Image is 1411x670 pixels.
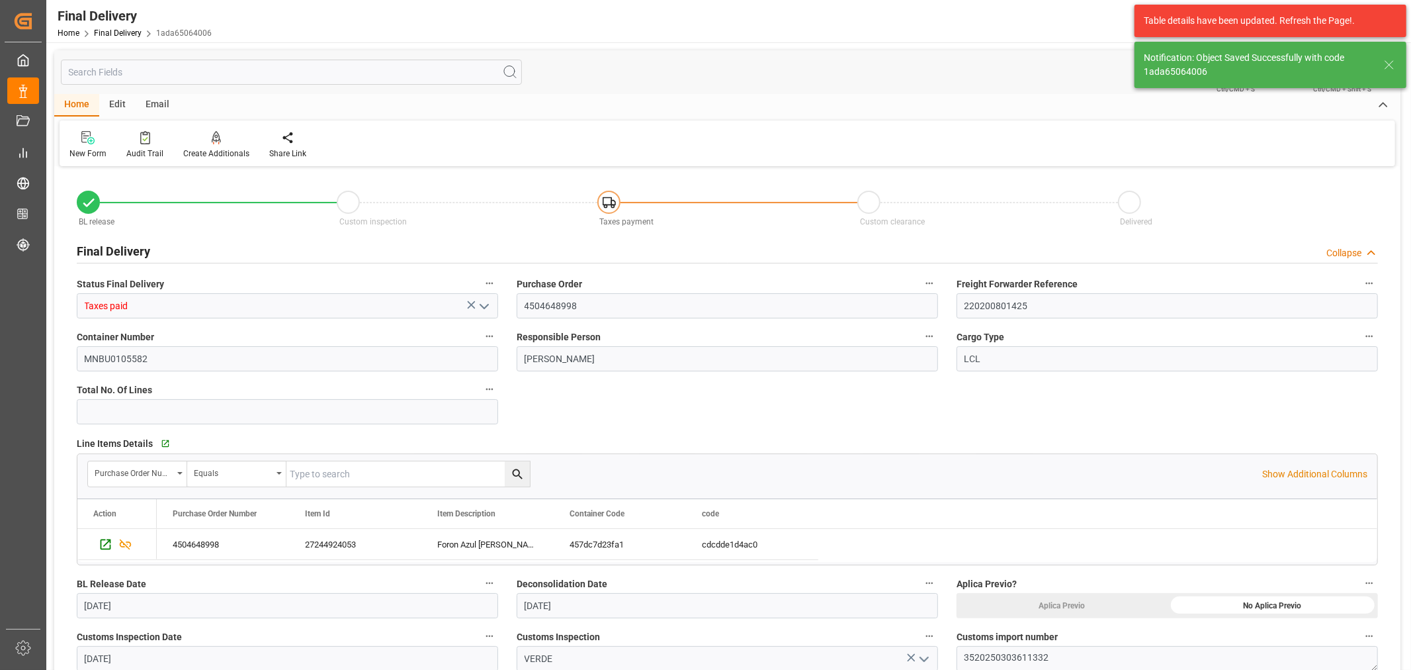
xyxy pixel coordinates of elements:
[187,461,286,487] button: open menu
[58,28,79,38] a: Home
[77,383,152,397] span: Total No. Of Lines
[481,575,498,592] button: BL Release Date
[157,529,818,560] div: Press SPACE to select this row.
[93,509,116,518] div: Action
[860,217,925,226] span: Custom clearance
[77,529,157,560] div: Press SPACE to select this row.
[1326,246,1361,260] div: Collapse
[1144,51,1371,79] div: Notification: Object Saved Successfully with code 1ada65064006
[517,277,582,291] span: Purchase Order
[1361,628,1378,645] button: Customs import number
[921,575,938,592] button: Deconsolidation Date
[481,275,498,292] button: Status Final Delivery
[77,242,150,260] h2: Final Delivery
[957,630,1058,644] span: Customs import number
[517,593,938,618] input: DD-MM-YYYY
[437,509,495,518] span: Item Description
[157,529,289,559] div: 4504648998
[77,593,498,618] input: DD-MM-YYYY
[517,577,607,591] span: Deconsolidation Date
[957,577,1017,591] span: Aplica Previo?
[554,529,686,559] div: 457dc7d23fa1
[269,148,306,160] div: Share Link
[570,509,624,518] span: Container Code
[481,381,498,398] button: Total No. Of Lines
[69,148,107,160] div: New Form
[99,94,136,117] div: Edit
[54,94,99,117] div: Home
[1361,275,1378,292] button: Freight Forwarder Reference
[957,330,1004,344] span: Cargo Type
[914,649,933,669] button: open menu
[95,464,173,479] div: Purchase Order Number
[517,330,601,344] span: Responsible Person
[194,464,272,479] div: Equals
[88,461,187,487] button: open menu
[305,509,330,518] span: Item Id
[58,6,212,26] div: Final Delivery
[61,60,522,85] input: Search Fields
[77,577,146,591] span: BL Release Date
[77,277,164,291] span: Status Final Delivery
[957,277,1078,291] span: Freight Forwarder Reference
[1361,575,1378,592] button: Aplica Previo?
[173,509,257,518] span: Purchase Order Number
[77,437,153,451] span: Line Items Details
[702,509,719,518] span: code
[686,529,818,559] div: cdcdde1d4ac0
[136,94,179,117] div: Email
[517,630,600,644] span: Customs Inspection
[1168,593,1379,618] div: No Aplica Previo
[921,275,938,292] button: Purchase Order
[94,28,142,38] a: Final Delivery
[77,630,182,644] span: Customs Inspection Date
[1262,467,1367,481] p: Show Additional Columns
[1361,328,1378,345] button: Cargo Type
[481,328,498,345] button: Container Number
[474,296,493,316] button: open menu
[1120,217,1152,226] span: Delivered
[599,217,654,226] span: Taxes payment
[77,330,154,344] span: Container Number
[126,148,163,160] div: Audit Trail
[79,217,115,226] span: BL release
[921,628,938,645] button: Customs Inspection
[921,328,938,345] button: Responsible Person
[183,148,249,160] div: Create Additionals
[339,217,407,226] span: Custom inspection
[481,628,498,645] button: Customs Inspection Date
[421,529,554,559] div: Foron Azul [PERSON_NAME] S-BG 200 0025
[1144,14,1387,28] div: Table details have been updated. Refresh the Page!.
[957,593,1168,618] div: Aplica Previo
[289,529,421,559] div: 27244924053
[505,461,530,487] button: search button
[286,461,530,487] input: Type to search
